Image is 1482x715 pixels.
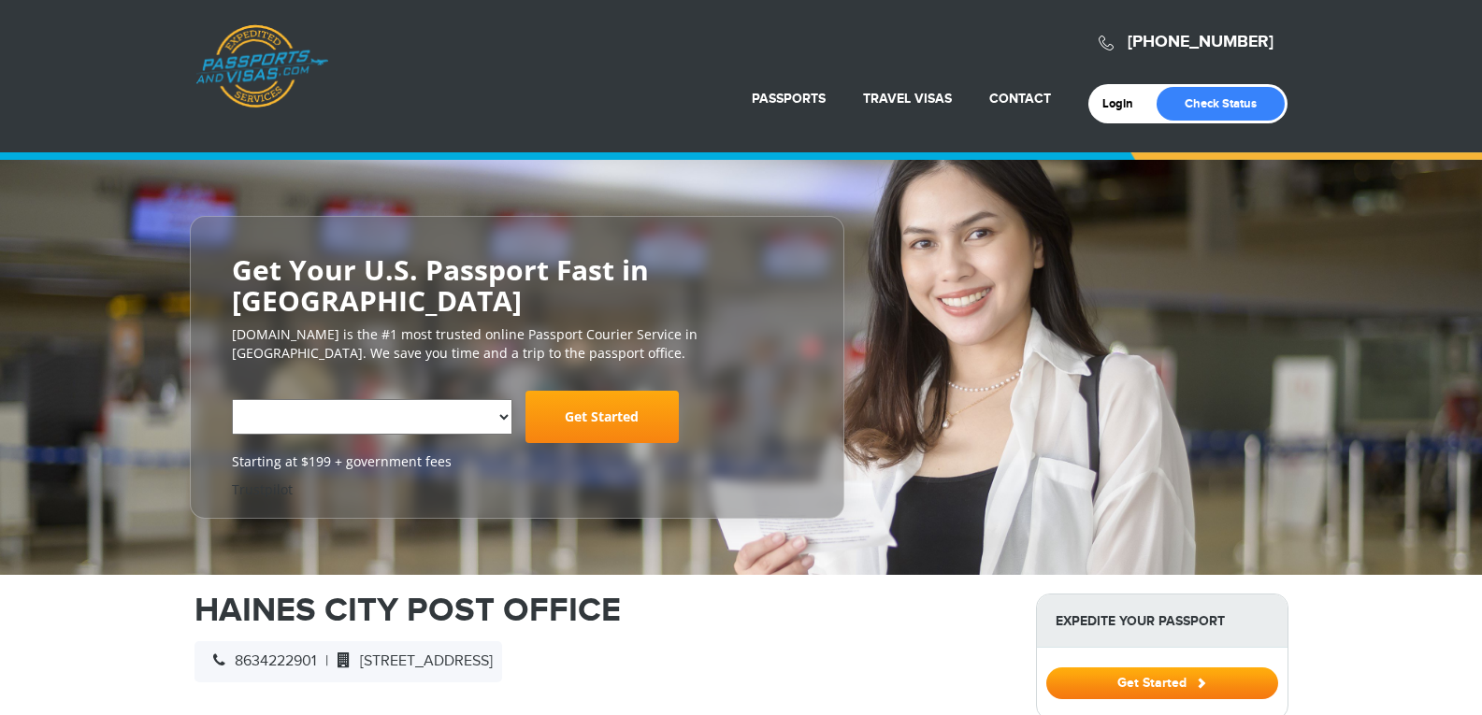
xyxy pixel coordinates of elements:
[232,254,802,316] h2: Get Your U.S. Passport Fast in [GEOGRAPHIC_DATA]
[232,452,802,471] span: Starting at $199 + government fees
[1157,87,1285,121] a: Check Status
[194,641,502,682] div: |
[989,91,1051,107] a: Contact
[1128,32,1273,52] a: [PHONE_NUMBER]
[328,652,493,670] span: [STREET_ADDRESS]
[194,593,1008,627] h1: HAINES CITY POST OFFICE
[752,91,826,107] a: Passports
[195,24,328,108] a: Passports & [DOMAIN_NAME]
[1046,675,1278,690] a: Get Started
[1102,96,1146,111] a: Login
[204,652,316,670] span: 8634222901
[863,91,952,107] a: Travel Visas
[1046,667,1278,699] button: Get Started
[232,325,802,363] p: [DOMAIN_NAME] is the #1 most trusted online Passport Courier Service in [GEOGRAPHIC_DATA]. We sav...
[232,480,293,498] a: Trustpilot
[525,391,679,443] a: Get Started
[1037,594,1288,648] strong: Expedite Your Passport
